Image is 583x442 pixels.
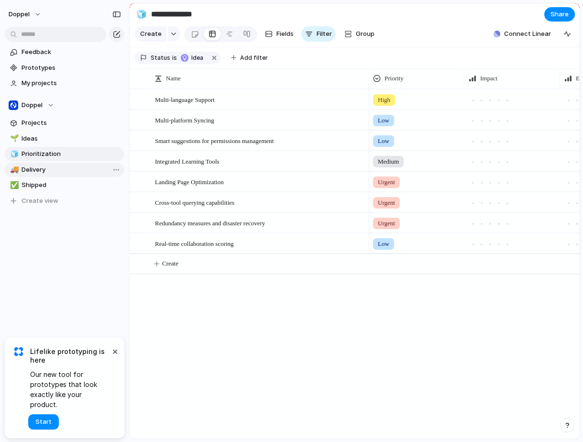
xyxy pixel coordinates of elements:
span: Our new tool for prototypes that look exactly like your product. [30,369,110,409]
span: Idea [191,54,205,62]
div: 🚚 [10,164,17,175]
span: Landing Page Optimization [155,176,224,187]
button: Doppel [5,98,124,112]
a: Feedback [5,45,124,59]
button: Dismiss [109,345,121,357]
span: is [172,54,177,62]
button: Create [134,26,166,42]
span: Multi-platform Syncing [155,114,214,125]
span: Doppel [9,10,30,19]
span: Shipped [22,180,121,190]
a: 🧊Prioritization [5,147,124,161]
button: Fields [261,26,297,42]
div: 🌱 [10,133,17,144]
span: Priority [385,74,404,83]
span: Cross-tool querying capabilities [155,197,234,208]
a: Projects [5,116,124,130]
a: 🌱Ideas [5,132,124,146]
span: Smart suggestions for permissions management [155,135,274,146]
span: Low [378,116,389,125]
span: Impact [480,74,497,83]
button: 🚚 [9,165,18,175]
span: Multi-language Support [155,94,215,105]
span: Ideas [22,134,121,144]
span: Create view [22,196,58,206]
button: Connect Linear [490,27,555,41]
button: 🌱 [9,134,18,144]
span: Filter [317,29,332,39]
a: ✅Shipped [5,178,124,192]
span: Integrated Learning Tools [155,155,220,166]
a: Prototypes [5,61,124,75]
span: Name [166,74,181,83]
button: Idea [178,53,208,63]
button: Add filter [225,51,274,65]
span: High [378,95,390,105]
span: Fields [276,29,294,39]
span: My projects [22,78,121,88]
a: 🚚Delivery [5,163,124,177]
span: Feedback [22,47,121,57]
span: Delivery [22,165,121,175]
button: ✅ [9,180,18,190]
a: My projects [5,76,124,90]
span: Urgent [378,177,395,187]
span: Share [550,10,569,19]
button: 🧊 [9,149,18,159]
span: Urgent [378,219,395,228]
button: 🧊 [134,7,149,22]
button: Start [28,414,59,430]
span: Projects [22,118,121,128]
span: Prioritization [22,149,121,159]
span: Prototypes [22,63,121,73]
div: ✅ [10,180,17,191]
button: Create view [5,194,124,208]
button: Share [544,7,575,22]
span: Create [162,259,178,268]
span: Lifelike prototyping is here [30,347,110,365]
span: Group [356,29,374,39]
span: Urgent [378,198,395,208]
span: Low [378,136,389,146]
span: Create [140,29,162,39]
button: Doppel [4,7,46,22]
span: Redundancy measures and disaster recovery [155,217,265,228]
button: is [170,53,179,63]
span: Status [151,54,170,62]
span: Medium [378,157,399,166]
div: 🧊 [136,8,147,21]
span: Connect Linear [504,29,551,39]
span: Add filter [240,54,268,62]
span: Doppel [22,100,43,110]
button: Group [340,26,379,42]
span: Real-time collaboration scoring [155,238,234,249]
span: Start [35,417,52,427]
span: Low [378,239,389,249]
div: 🧊 [10,149,17,160]
button: Filter [301,26,336,42]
